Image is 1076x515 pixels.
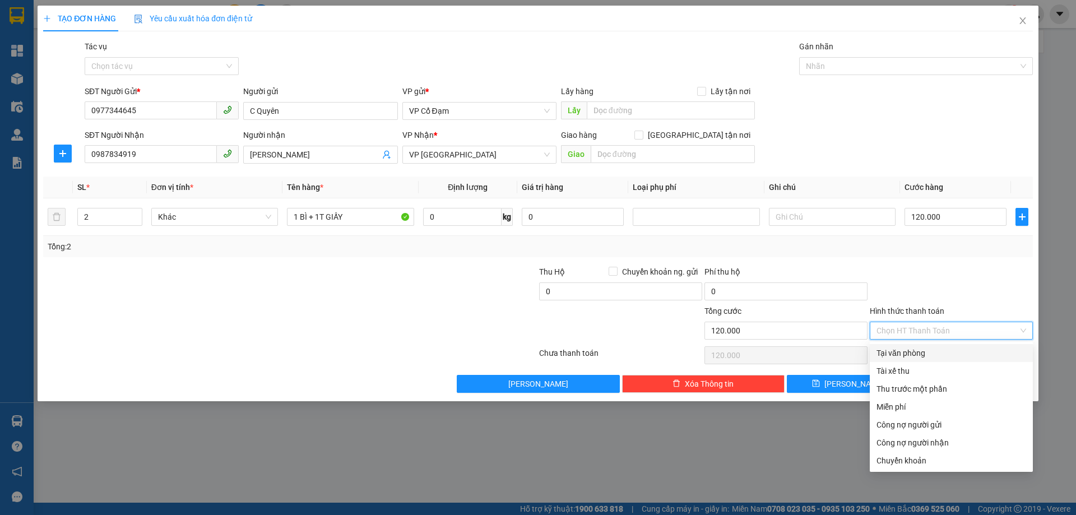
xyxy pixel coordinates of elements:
[764,177,900,198] th: Ghi chú
[382,150,391,159] span: user-add
[643,129,755,141] span: [GEOGRAPHIC_DATA] tận nơi
[457,375,620,393] button: [PERSON_NAME]
[1016,212,1027,221] span: plus
[134,15,143,24] img: icon
[561,87,593,96] span: Lấy hàng
[704,307,741,316] span: Tổng cước
[538,347,703,366] div: Chưa thanh toán
[876,437,1026,449] div: Công nợ người nhận
[561,101,587,119] span: Lấy
[85,129,239,141] div: SĐT Người Nhận
[151,183,193,192] span: Đơn vị tính
[587,101,755,119] input: Dọc đường
[43,15,51,22] span: plus
[824,378,884,390] span: [PERSON_NAME]
[522,183,563,192] span: Giá trị hàng
[591,145,755,163] input: Dọc đường
[85,85,239,98] div: SĐT Người Gửi
[502,208,513,226] span: kg
[402,131,434,140] span: VP Nhận
[522,208,624,226] input: 0
[704,266,868,282] div: Phí thu hộ
[685,378,734,390] span: Xóa Thông tin
[905,183,943,192] span: Cước hàng
[672,379,680,388] span: delete
[508,378,568,390] span: [PERSON_NAME]
[448,183,488,192] span: Định lượng
[787,375,908,393] button: save[PERSON_NAME]
[1015,208,1028,226] button: plus
[706,85,755,98] span: Lấy tận nơi
[876,454,1026,467] div: Chuyển khoản
[870,434,1033,452] div: Cước gửi hàng sẽ được ghi vào công nợ của người nhận
[561,131,597,140] span: Giao hàng
[1007,6,1038,37] button: Close
[223,149,232,158] span: phone
[402,85,556,98] div: VP gửi
[287,208,414,226] input: VD: Bàn, Ghế
[43,14,116,23] span: TẠO ĐƠN HÀNG
[409,146,550,163] span: VP Mỹ Đình
[539,267,565,276] span: Thu Hộ
[243,129,397,141] div: Người nhận
[876,383,1026,395] div: Thu trước một phần
[876,365,1026,377] div: Tài xế thu
[54,149,71,158] span: plus
[48,240,415,253] div: Tổng: 2
[769,208,896,226] input: Ghi Chú
[85,42,107,51] label: Tác vụ
[561,145,591,163] span: Giao
[77,183,86,192] span: SL
[876,401,1026,413] div: Miễn phí
[287,183,323,192] span: Tên hàng
[618,266,702,278] span: Chuyển khoản ng. gửi
[799,42,833,51] label: Gán nhãn
[870,416,1033,434] div: Cước gửi hàng sẽ được ghi vào công nợ của người gửi
[622,375,785,393] button: deleteXóa Thông tin
[812,379,820,388] span: save
[134,14,252,23] span: Yêu cầu xuất hóa đơn điện tử
[223,105,232,114] span: phone
[628,177,764,198] th: Loại phụ phí
[1018,16,1027,25] span: close
[876,419,1026,431] div: Công nợ người gửi
[243,85,397,98] div: Người gửi
[158,208,271,225] span: Khác
[48,208,66,226] button: delete
[54,145,72,163] button: plus
[409,103,550,119] span: VP Cổ Đạm
[876,347,1026,359] div: Tại văn phòng
[870,307,944,316] label: Hình thức thanh toán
